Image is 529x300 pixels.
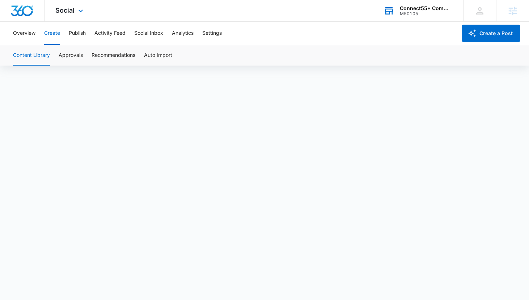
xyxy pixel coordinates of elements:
[44,22,60,45] button: Create
[400,5,453,11] div: account name
[13,45,50,66] button: Content Library
[55,7,75,14] span: Social
[92,45,135,66] button: Recommendations
[69,22,86,45] button: Publish
[13,22,35,45] button: Overview
[202,22,222,45] button: Settings
[400,11,453,16] div: account id
[59,45,83,66] button: Approvals
[144,45,172,66] button: Auto Import
[134,22,163,45] button: Social Inbox
[462,25,520,42] button: Create a Post
[172,22,194,45] button: Analytics
[94,22,126,45] button: Activity Feed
